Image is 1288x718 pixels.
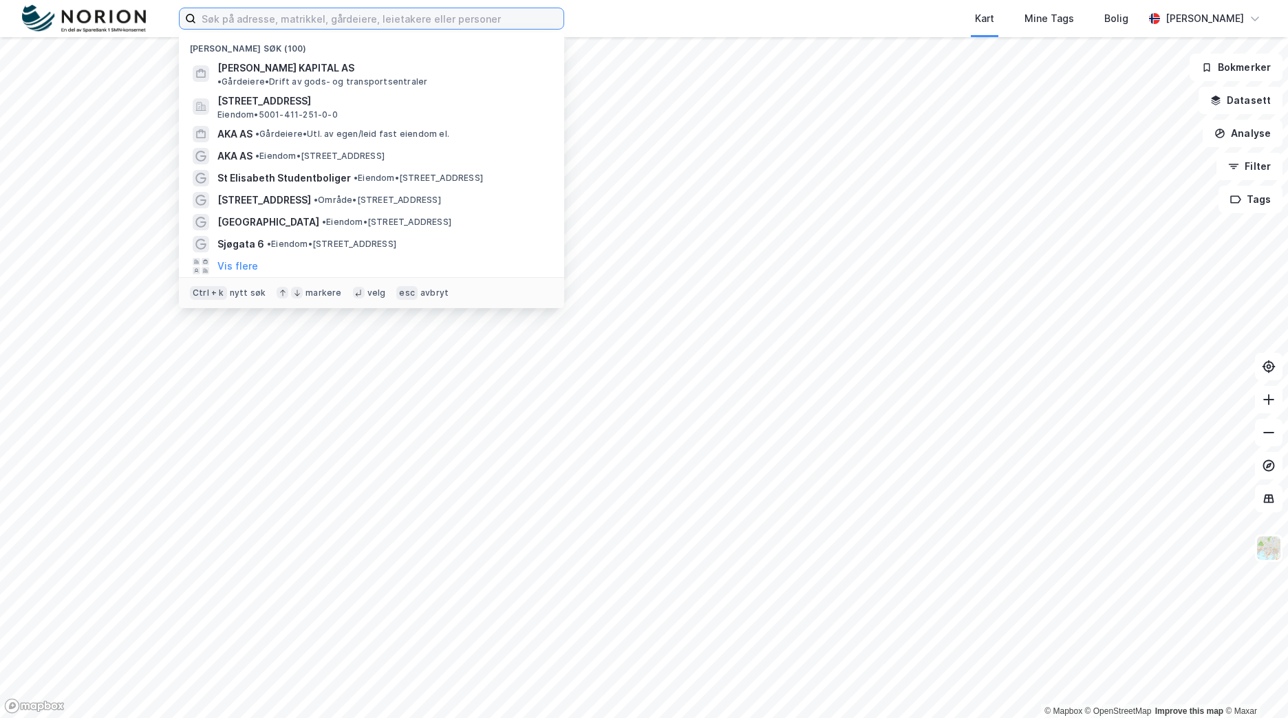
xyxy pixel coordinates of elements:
div: Kontrollprogram for chat [1219,652,1288,718]
span: • [255,151,259,161]
span: [GEOGRAPHIC_DATA] [217,214,319,230]
span: [STREET_ADDRESS] [217,192,311,208]
span: AKA AS [217,148,253,164]
span: • [255,129,259,139]
span: Eiendom • [STREET_ADDRESS] [354,173,483,184]
div: markere [305,287,341,298]
span: • [354,173,358,183]
a: Mapbox [1044,706,1082,716]
span: [PERSON_NAME] KAPITAL AS [217,60,354,76]
div: esc [396,286,418,300]
a: OpenStreetMap [1085,706,1152,716]
div: Kart [975,10,994,27]
span: Eiendom • [STREET_ADDRESS] [255,151,385,162]
span: Eiendom • 5001-411-251-0-0 [217,109,338,120]
span: • [322,217,326,227]
button: Vis flere [217,258,258,274]
div: nytt søk [230,287,266,298]
span: • [217,76,222,87]
span: St Elisabeth Studentboliger [217,170,351,186]
button: Tags [1219,186,1282,213]
span: Eiendom • [STREET_ADDRESS] [267,239,396,250]
button: Filter [1216,153,1282,180]
span: Eiendom • [STREET_ADDRESS] [322,217,451,228]
span: [STREET_ADDRESS] [217,93,548,109]
iframe: Chat Widget [1219,652,1288,718]
span: Gårdeiere • Utl. av egen/leid fast eiendom el. [255,129,449,140]
a: Mapbox homepage [4,698,65,714]
span: • [267,239,271,249]
button: Analyse [1203,120,1282,147]
button: Bokmerker [1190,54,1282,81]
button: Datasett [1199,87,1282,114]
div: [PERSON_NAME] søk (100) [179,32,564,57]
span: Område • [STREET_ADDRESS] [314,195,441,206]
input: Søk på adresse, matrikkel, gårdeiere, leietakere eller personer [196,8,563,29]
span: AKA AS [217,126,253,142]
span: Gårdeiere • Drift av gods- og transportsentraler [217,76,427,87]
span: • [314,195,318,205]
img: norion-logo.80e7a08dc31c2e691866.png [22,5,146,33]
span: Sjøgata 6 [217,236,264,252]
div: Mine Tags [1024,10,1074,27]
div: Bolig [1104,10,1128,27]
div: avbryt [420,287,449,298]
div: velg [367,287,386,298]
div: Ctrl + k [190,286,227,300]
div: [PERSON_NAME] [1166,10,1244,27]
a: Improve this map [1155,706,1223,716]
img: Z [1256,535,1282,561]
